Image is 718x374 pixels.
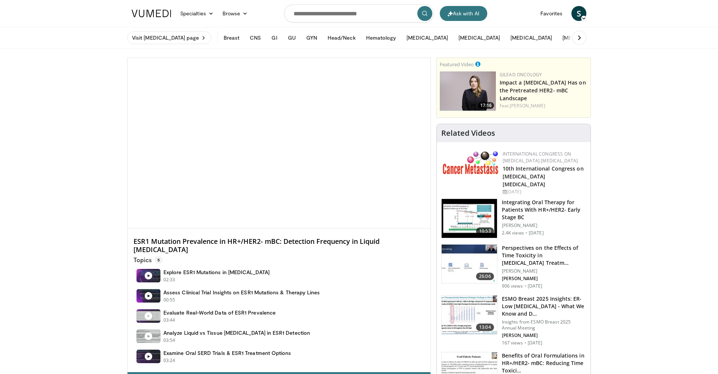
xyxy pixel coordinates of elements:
[163,350,291,356] h4: Examine Oral SERD Trials & ESR1 Treatment Options
[503,188,584,195] div: [DATE]
[302,30,322,45] button: GYN
[441,244,586,289] a: 26:06 Perspectives on the Effects of Time Toxicity in [MEDICAL_DATA] Treatm… [PERSON_NAME] [PERSO...
[502,332,586,338] p: [PERSON_NAME]
[442,245,497,283] img: 72d84e18-57dc-4c79-bfdc-8a3269f0decc.150x105_q85_crop-smart_upscale.jpg
[132,10,171,17] img: VuMedi Logo
[571,6,586,21] a: S
[454,30,504,45] button: [MEDICAL_DATA]
[529,230,544,236] p: [DATE]
[219,30,244,45] button: Breast
[163,269,270,276] h4: Explore ESR1 Mutations in [MEDICAL_DATA]
[478,102,494,109] span: 17:16
[502,199,586,221] h3: Integrating Oral Therapy for Patients With HR+/HER2- Early Stage BC
[502,340,523,346] p: 167 views
[502,268,586,274] p: [PERSON_NAME]
[500,71,542,78] a: Gilead Oncology
[500,102,587,109] div: Feat.
[528,283,543,289] p: [DATE]
[502,276,586,282] p: [PERSON_NAME]
[134,256,163,264] p: Topics
[441,129,495,138] h4: Related Videos
[503,151,578,164] a: International Congress on [MEDICAL_DATA] [MEDICAL_DATA]
[506,30,556,45] button: [MEDICAL_DATA]
[163,297,175,303] p: 00:55
[163,337,175,344] p: 03:54
[218,6,252,21] a: Browse
[558,30,608,45] button: [MEDICAL_DATA]
[134,237,424,254] h4: ESR1 Mutation Prevalence in HR+/HER2- mBC: Detection Frequency in Liquid [MEDICAL_DATA]
[502,283,523,289] p: 906 views
[440,61,474,68] small: Featured Video
[476,273,494,280] span: 26:06
[267,30,282,45] button: GI
[323,30,360,45] button: Head/Neck
[510,102,545,109] a: [PERSON_NAME]
[245,30,266,45] button: CNS
[283,30,300,45] button: GU
[502,295,586,318] h3: ESMO Breast 2025 Insights: ER-Low [MEDICAL_DATA] - What We Know and D…
[502,223,586,229] p: [PERSON_NAME]
[476,324,494,331] span: 13:04
[154,256,163,264] span: 5
[524,340,526,346] div: ·
[440,6,487,21] button: Ask with AI
[163,276,175,283] p: 02:33
[176,6,218,21] a: Specialties
[402,30,452,45] button: [MEDICAL_DATA]
[441,199,586,238] a: 10:53 Integrating Oral Therapy for Patients With HR+/HER2- Early Stage BC [PERSON_NAME] 2.4K view...
[524,283,526,289] div: ·
[442,295,497,334] img: 080610b0-a2d1-4968-ad34-2b38353c9dcc.150x105_q85_crop-smart_upscale.jpg
[500,79,586,102] a: Impact a [MEDICAL_DATA] Has on the Pretreated HER2- mBC Landscape
[163,309,276,316] h4: Evaluate Real-World Data of ESR1 Prevalence
[163,357,175,364] p: 03:24
[128,58,430,229] video-js: Video Player
[284,4,434,22] input: Search topics, interventions
[476,227,494,235] span: 10:53
[163,317,175,324] p: 03:44
[440,71,496,111] img: 37b1f331-dad8-42d1-a0d6-86d758bc13f3.png.150x105_q85_crop-smart_upscale.png
[163,289,320,296] h4: Assess Clinical Trial Insights on ESR1 Mutations & Therapy Lines
[440,71,496,111] a: 17:16
[502,244,586,267] h3: Perspectives on the Effects of Time Toxicity in [MEDICAL_DATA] Treatm…
[442,199,497,238] img: 7035c1ee-2ce0-4e29-a9cf-caabf10564fc.150x105_q85_crop-smart_upscale.jpg
[503,165,584,188] a: 10th International Congress on [MEDICAL_DATA] [MEDICAL_DATA]
[528,340,543,346] p: [DATE]
[362,30,401,45] button: Hematology
[127,31,211,44] a: Visit [MEDICAL_DATA] page
[443,151,499,174] img: 6ff8bc22-9509-4454-a4f8-ac79dd3b8976.png.150x105_q85_autocrop_double_scale_upscale_version-0.2.png
[163,329,310,336] h4: Analyze Liquid vs Tissue [MEDICAL_DATA] in ESR1 Detection
[536,6,567,21] a: Favorites
[502,230,524,236] p: 2.4K views
[441,295,586,346] a: 13:04 ESMO Breast 2025 Insights: ER-Low [MEDICAL_DATA] - What We Know and D… Insights from ESMO B...
[502,319,586,331] p: Insights from ESMO Breast 2025 Annual Meeting
[525,230,527,236] div: ·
